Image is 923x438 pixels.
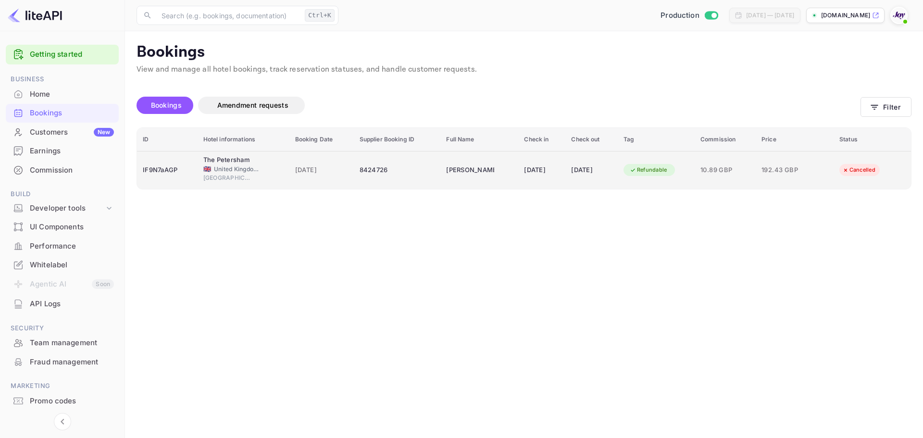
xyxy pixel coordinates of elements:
[203,174,251,182] span: [GEOGRAPHIC_DATA]
[30,396,114,407] div: Promo codes
[305,9,335,22] div: Ctrl+K
[54,413,71,430] button: Collapse navigation
[6,104,119,123] div: Bookings
[6,334,119,352] div: Team management
[761,165,810,175] span: 192.43 GBP
[6,381,119,391] span: Marketing
[565,128,618,151] th: Check out
[217,101,288,109] span: Amendment requests
[30,299,114,310] div: API Logs
[6,85,119,104] div: Home
[446,163,494,178] div: Genelle Brown
[30,89,114,100] div: Home
[30,357,114,368] div: Fraud management
[151,101,182,109] span: Bookings
[834,128,911,151] th: Status
[30,108,114,119] div: Bookings
[360,163,435,178] div: 8424726
[137,128,911,189] table: booking table
[6,200,119,217] div: Developer tools
[746,11,794,20] div: [DATE] — [DATE]
[6,142,119,161] div: Earnings
[657,10,722,21] div: Switch to Sandbox mode
[203,155,251,165] div: The Petersham
[30,241,114,252] div: Performance
[6,218,119,236] a: UI Components
[440,128,518,151] th: Full Name
[6,334,119,351] a: Team management
[295,165,348,175] span: [DATE]
[30,203,104,214] div: Developer tools
[756,128,834,151] th: Price
[6,161,119,179] a: Commission
[6,295,119,313] a: API Logs
[30,260,114,271] div: Whitelabel
[198,128,289,151] th: Hotel informations
[30,146,114,157] div: Earnings
[6,104,119,122] a: Bookings
[203,166,211,172] span: United Kingdom of Great Britain and Northern Ireland
[289,128,354,151] th: Booking Date
[354,128,441,151] th: Supplier Booking ID
[137,64,911,75] p: View and manage all hotel bookings, track reservation statuses, and handle customer requests.
[6,123,119,141] a: CustomersNew
[6,256,119,275] div: Whitelabel
[6,353,119,371] a: Fraud management
[861,97,911,117] button: Filter
[6,237,119,256] div: Performance
[6,256,119,274] a: Whitelabel
[6,74,119,85] span: Business
[6,392,119,411] div: Promo codes
[6,295,119,313] div: API Logs
[6,392,119,410] a: Promo codes
[518,128,565,151] th: Check in
[6,218,119,237] div: UI Components
[6,45,119,64] div: Getting started
[137,97,861,114] div: account-settings tabs
[624,164,674,176] div: Refundable
[30,165,114,176] div: Commission
[836,164,882,176] div: Cancelled
[30,338,114,349] div: Team management
[30,127,114,138] div: Customers
[137,128,198,151] th: ID
[618,128,695,151] th: Tag
[6,189,119,200] span: Build
[94,128,114,137] div: New
[6,85,119,103] a: Home
[6,323,119,334] span: Security
[214,165,262,174] span: United Kingdom of [GEOGRAPHIC_DATA] and [GEOGRAPHIC_DATA]
[571,163,612,178] div: [DATE]
[143,163,192,178] div: IF9N7aAGP
[137,43,911,62] p: Bookings
[30,49,114,60] a: Getting started
[30,222,114,233] div: UI Components
[700,165,750,175] span: 10.89 GBP
[524,163,560,178] div: [DATE]
[695,128,756,151] th: Commission
[6,353,119,372] div: Fraud management
[6,123,119,142] div: CustomersNew
[6,161,119,180] div: Commission
[821,11,870,20] p: [DOMAIN_NAME]
[661,10,699,21] span: Production
[156,6,301,25] input: Search (e.g. bookings, documentation)
[8,8,62,23] img: LiteAPI logo
[6,142,119,160] a: Earnings
[891,8,907,23] img: With Joy
[6,237,119,255] a: Performance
